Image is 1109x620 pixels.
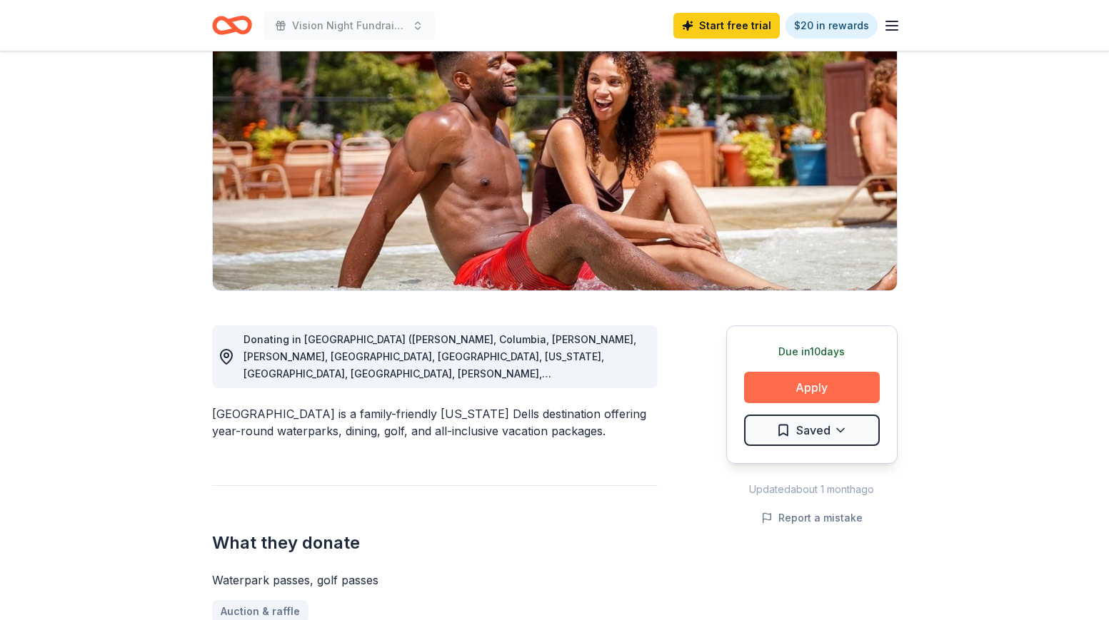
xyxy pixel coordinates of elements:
h2: What they donate [212,532,658,554]
div: Waterpark passes, golf passes [212,571,658,589]
span: Donating in [GEOGRAPHIC_DATA] ([PERSON_NAME], Columbia, [PERSON_NAME], [PERSON_NAME], [GEOGRAPHIC... [244,333,636,448]
span: Saved [796,421,831,439]
img: Image for Chula Vista Resort [213,18,897,290]
button: Apply [744,372,880,403]
button: Vision Night Fundraiser [264,11,435,40]
a: Start free trial [673,13,780,39]
div: Updated about 1 month ago [726,481,898,498]
a: Home [212,9,252,42]
span: Vision Night Fundraiser [292,17,406,34]
button: Report a mistake [761,509,863,527]
div: Due in 10 days [744,343,880,360]
button: Saved [744,415,880,446]
div: [GEOGRAPHIC_DATA] is a family-friendly [US_STATE] Dells destination offering year-round waterpark... [212,405,658,439]
a: $20 in rewards [786,13,878,39]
